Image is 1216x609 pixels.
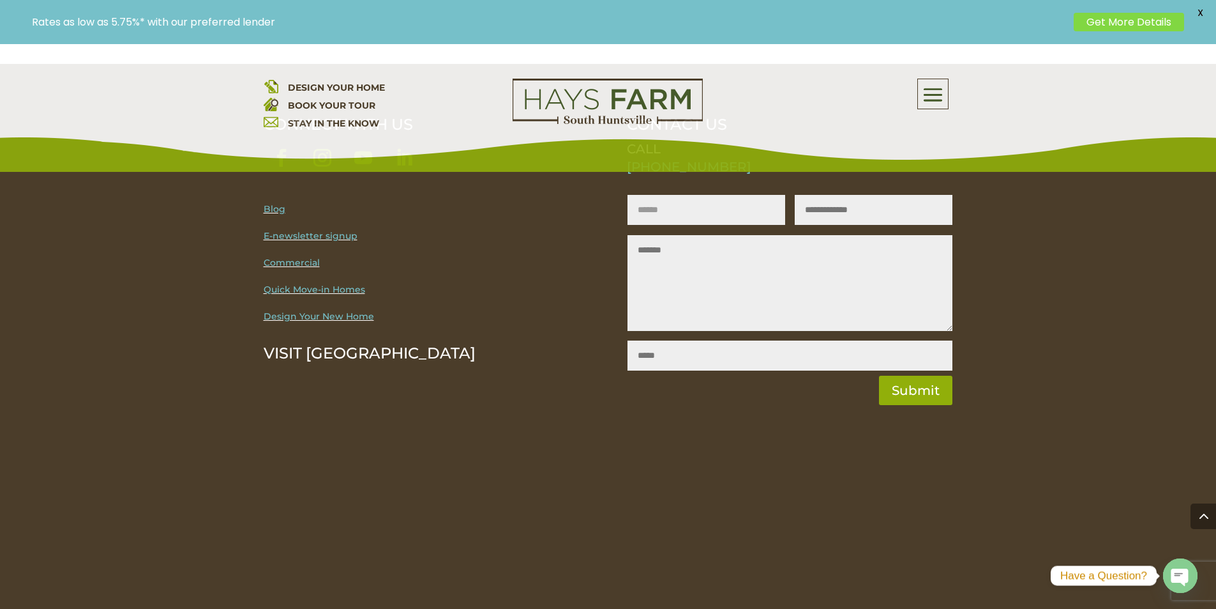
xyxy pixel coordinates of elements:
[32,16,1067,28] p: Rates as low as 5.75%* with our preferred lender
[288,100,375,111] a: BOOK YOUR TOUR
[288,82,385,93] a: DESIGN YOUR HOME
[264,203,285,215] a: Blog
[264,257,320,268] a: Commercial
[264,79,278,93] img: design your home
[513,79,703,125] img: Logo
[879,376,952,405] button: Submit
[264,96,278,111] img: book your home tour
[513,116,703,127] a: hays farm homes huntsville development
[264,284,365,295] a: Quick Move-in Homes
[1074,13,1184,31] a: Get More Details
[288,118,379,129] a: STAY IN THE KNOW
[264,311,374,322] a: Design Your New Home
[264,344,589,362] p: VISIT [GEOGRAPHIC_DATA]
[264,230,357,242] a: E-newsletter signup
[1190,3,1210,22] span: X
